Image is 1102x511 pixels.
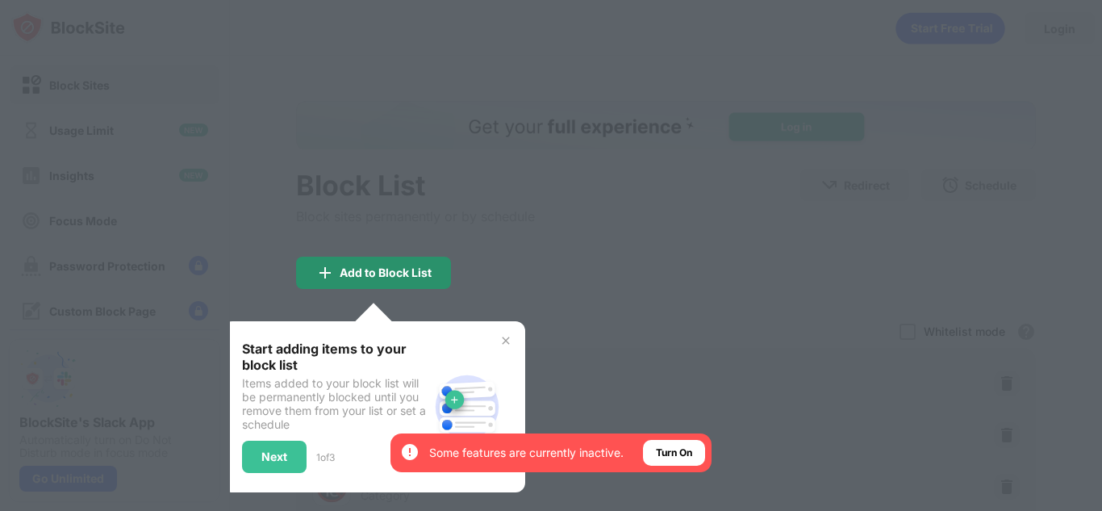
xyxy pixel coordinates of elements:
[429,445,624,461] div: Some features are currently inactive.
[340,266,432,279] div: Add to Block List
[242,341,428,373] div: Start adding items to your block list
[316,451,335,463] div: 1 of 3
[499,334,512,347] img: x-button.svg
[656,445,692,461] div: Turn On
[428,368,506,446] img: block-site.svg
[261,450,287,463] div: Next
[400,442,420,462] img: error-circle-white.svg
[242,376,428,431] div: Items added to your block list will be permanently blocked until you remove them from your list o...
